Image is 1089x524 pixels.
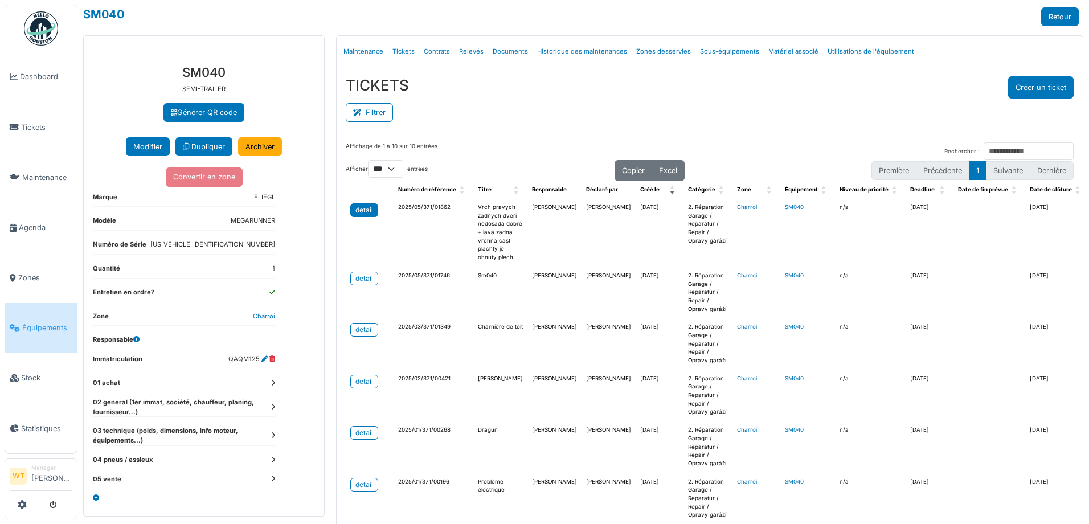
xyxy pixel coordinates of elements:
td: 2. Réparation Garage / Reparatur / Repair / Opravy garáží [683,421,732,473]
a: SM040 [785,272,804,279]
a: Stock [5,353,77,403]
div: Manager [31,464,72,472]
td: Charnière de toit [473,318,527,370]
nav: pagination [871,161,1074,180]
a: Maintenance [339,38,388,65]
td: [DATE] [1025,370,1089,421]
a: Tickets [5,102,77,152]
td: [PERSON_NAME] [527,318,582,370]
span: Excel [659,166,677,175]
a: Documents [488,38,533,65]
button: Modifier [126,137,170,156]
select: Afficherentrées [368,160,403,178]
dd: FLIEGL [254,193,275,202]
td: 2025/02/371/00421 [394,370,473,421]
span: Maintenance [22,172,72,183]
span: Copier [622,166,645,175]
span: Agenda [19,222,72,233]
td: [DATE] [636,421,683,473]
a: Matériel associé [764,38,823,65]
td: [DATE] [1025,318,1089,370]
dt: Immatriculation [93,354,142,369]
div: detail [355,428,373,438]
a: Agenda [5,202,77,252]
td: [DATE] [906,318,953,370]
a: detail [350,375,378,388]
dd: QAQM125 [228,354,275,364]
a: detail [350,323,378,337]
a: detail [350,426,378,440]
td: [DATE] [906,267,953,318]
dt: 02 general (1er immat, société, chauffeur, planing, fournisseur...) [93,398,275,417]
a: Charroi [737,324,757,330]
span: Catégorie: Activate to sort [719,181,726,199]
td: [PERSON_NAME] [527,421,582,473]
a: Charroi [737,427,757,433]
td: [PERSON_NAME] [582,199,636,267]
td: 2. Réparation Garage / Reparatur / Repair / Opravy garáží [683,370,732,421]
td: 2. Réparation Garage / Reparatur / Repair / Opravy garáží [683,199,732,267]
td: 2025/03/371/01349 [394,318,473,370]
a: Contrats [419,38,455,65]
span: Date de clôture [1030,186,1072,193]
td: n/a [835,267,906,318]
a: Charroi [253,312,275,320]
dt: Numéro de Série [93,240,146,254]
span: Déclaré par [586,186,618,193]
td: [DATE] [906,473,953,524]
td: [DATE] [636,267,683,318]
td: [DATE] [1025,267,1089,318]
td: n/a [835,318,906,370]
a: Zones [5,253,77,303]
td: [DATE] [636,318,683,370]
dt: Marque [93,193,117,207]
span: Niveau de priorité: Activate to sort [892,181,899,199]
span: Numéro de référence [398,186,456,193]
td: n/a [835,370,906,421]
td: 2025/05/371/01862 [394,199,473,267]
span: Date de fin prévue [958,186,1008,193]
td: [PERSON_NAME] [582,267,636,318]
span: Créé le [640,186,660,193]
a: detail [350,203,378,217]
td: 2025/01/371/00196 [394,473,473,524]
a: Archiver [238,137,282,156]
a: Dashboard [5,52,77,102]
td: [PERSON_NAME] [527,473,582,524]
td: 2. Réparation Garage / Reparatur / Repair / Opravy garáží [683,267,732,318]
dt: 03 technique (poids, dimensions, info moteur, équipements...) [93,426,275,445]
a: WT Manager[PERSON_NAME] [10,464,72,491]
a: SM040 [785,324,804,330]
a: SM040 [83,7,124,21]
a: Maintenance [5,152,77,202]
button: Créer un ticket [1008,76,1074,99]
a: SM040 [785,204,804,210]
label: Afficher entrées [346,160,428,178]
td: Dragun [473,421,527,473]
td: [DATE] [906,370,953,421]
span: Numéro de référence: Activate to sort [460,181,466,199]
td: [PERSON_NAME] [473,370,527,421]
td: 2025/01/371/00268 [394,421,473,473]
td: [PERSON_NAME] [527,267,582,318]
a: Équipements [5,303,77,353]
a: Charroi [737,478,757,485]
td: Vrch pravych zadnych dveri nedosada dobre + lava zadna vrchna cast plachty je ohnuty plech [473,199,527,267]
td: [DATE] [1025,199,1089,267]
td: 2025/05/371/01746 [394,267,473,318]
a: Zones desservies [632,38,695,65]
span: Date de fin prévue: Activate to sort [1012,181,1018,199]
dt: 01 achat [93,378,275,388]
dd: 1 [272,264,275,273]
a: Sous-équipements [695,38,764,65]
td: [DATE] [636,370,683,421]
span: Catégorie [688,186,715,193]
a: SM040 [785,375,804,382]
a: Charroi [737,272,757,279]
td: [DATE] [636,473,683,524]
div: detail [355,480,373,490]
a: Historique des maintenances [533,38,632,65]
td: [DATE] [1025,473,1089,524]
span: Titre: Activate to sort [514,181,521,199]
dt: Entretien en ordre? [93,288,154,302]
